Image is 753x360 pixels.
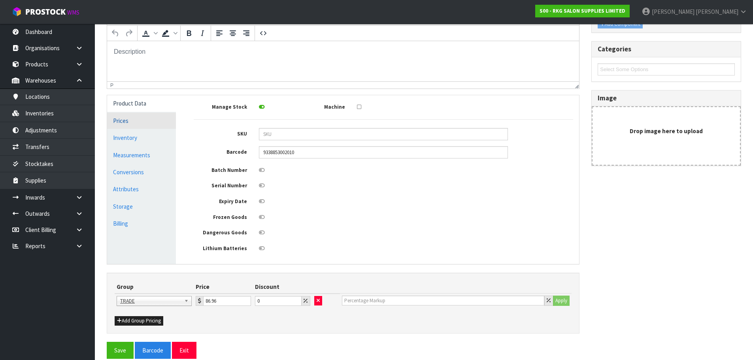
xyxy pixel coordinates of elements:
button: Redo [122,26,136,40]
a: Conversions [107,164,176,180]
input: Barcode [259,146,508,158]
button: Undo [109,26,122,40]
button: Align left [213,26,226,40]
button: Align center [226,26,240,40]
a: Measurements [107,147,176,163]
div: p [110,83,113,88]
input: e.g. 25% [255,296,302,306]
a: Billing [107,215,176,232]
input: SKU [259,128,508,140]
label: Barcode [188,146,253,156]
label: Dangerous Goods [188,227,253,237]
h3: Categories [598,45,735,53]
button: Bold [182,26,196,40]
a: Storage [107,198,176,215]
button: Apply [553,296,570,306]
h3: Image [598,94,735,102]
span: [PERSON_NAME] [652,8,694,15]
label: Batch Number [188,164,253,174]
span: TRADE [120,296,181,306]
a: Product Data [107,95,176,111]
button: Barcode [135,342,171,359]
label: Frozen Goods [188,211,253,221]
img: cube-alt.png [12,7,22,17]
label: Serial Number [188,180,253,190]
label: Manage Stock [188,101,253,111]
span: ProStock [25,7,66,17]
th: Discount [253,281,312,293]
label: SKU [188,128,253,138]
button: Exit [172,342,196,359]
button: Source code [257,26,270,40]
a: S00 - RKG SALON SUPPLIES LIMITED [535,5,630,17]
a: Prices [107,113,176,129]
label: Lithium Batteries [188,243,253,253]
strong: Drop image here to upload [630,127,703,135]
button: Align right [240,26,253,40]
a: Inventory [107,130,176,146]
strong: S00 - RKG SALON SUPPLIES LIMITED [540,8,625,14]
button: Add Group Pricing [115,316,163,326]
button: Save [107,342,134,359]
small: WMS [67,9,79,16]
input: Percentage Markup [342,296,545,305]
label: Machine [286,101,351,111]
div: Resize [573,82,579,89]
div: Background color [159,26,179,40]
div: Text color [139,26,159,40]
span: [PERSON_NAME] [696,8,738,15]
th: Price [194,281,253,293]
a: Attributes [107,181,176,197]
iframe: Rich Text Area. Press ALT-0 for help. [107,41,579,81]
button: Italic [196,26,209,40]
label: Expiry Date [188,196,253,205]
input: Price [203,296,251,306]
th: Group [115,281,194,293]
